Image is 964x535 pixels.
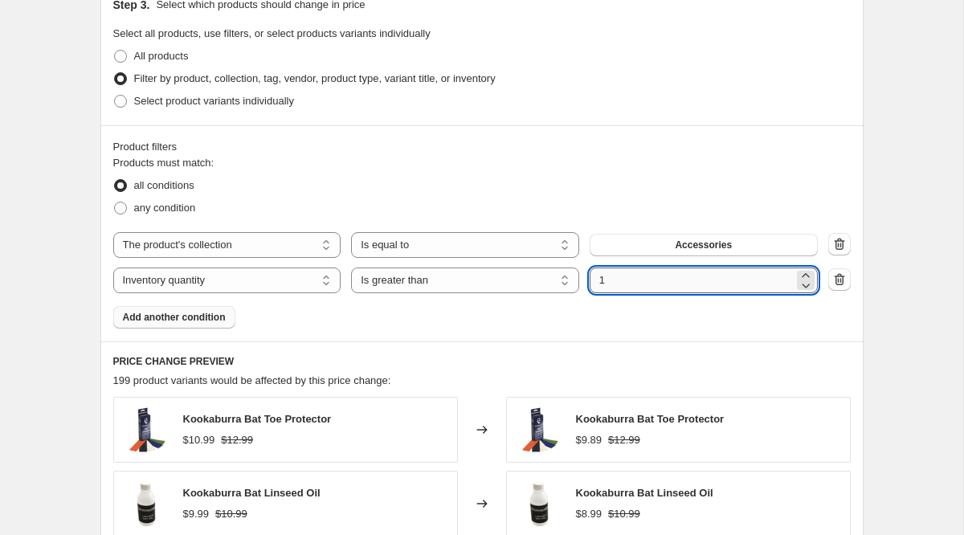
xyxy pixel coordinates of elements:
[113,139,851,155] div: Product filters
[215,508,247,520] span: $10.99
[576,434,602,446] span: $9.89
[113,374,391,386] span: 199 product variants would be affected by this price change:
[183,487,321,499] span: Kookaburra Bat Linseed Oil
[183,434,215,446] span: $10.99
[122,480,170,528] img: 3T294140-bat-oil__38885.1652891315.600.600_80x.jpg
[134,95,294,107] span: Select product variants individually
[608,434,640,446] span: $12.99
[576,508,602,520] span: $8.99
[515,406,563,454] img: toe_protector_kit__74269__66851__16817.1406922721.600.600_80x.jpg
[113,306,235,329] button: Add another condition
[590,234,818,256] button: Accessories
[113,355,851,368] h6: PRICE CHANGE PREVIEW
[134,202,196,214] span: any condition
[515,480,563,528] img: 3T294140-bat-oil__38885.1652891315.600.600_80x.jpg
[183,508,210,520] span: $9.99
[113,27,431,39] span: Select all products, use filters, or select products variants individually
[134,50,189,62] span: All products
[675,239,732,251] span: Accessories
[576,487,713,499] span: Kookaburra Bat Linseed Oil
[221,434,253,446] span: $12.99
[123,311,226,324] span: Add another condition
[134,179,194,191] span: all conditions
[134,72,496,84] span: Filter by product, collection, tag, vendor, product type, variant title, or inventory
[183,413,332,425] span: Kookaburra Bat Toe Protector
[113,157,214,169] span: Products must match:
[576,413,725,425] span: Kookaburra Bat Toe Protector
[122,406,170,454] img: toe_protector_kit__74269__66851__16817.1406922721.600.600_80x.jpg
[608,508,640,520] span: $10.99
